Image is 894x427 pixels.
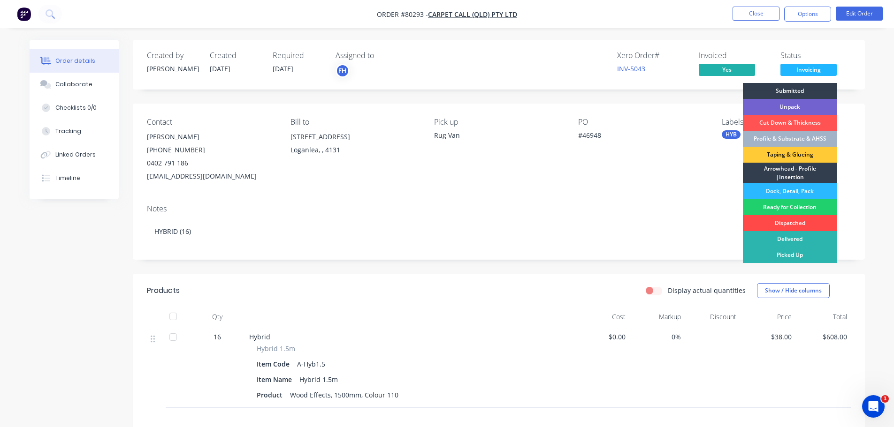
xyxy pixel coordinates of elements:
button: Checklists 0/0 [30,96,119,120]
div: Created by [147,51,199,60]
div: Taping & Glueing [743,147,837,163]
div: Required [273,51,324,60]
div: Profile & Substrate & AHSS [743,131,837,147]
iframe: Intercom live chat [862,395,885,418]
div: Item Code [257,357,293,371]
div: 0402 791 186 [147,157,275,170]
button: Tracking [30,120,119,143]
div: [EMAIL_ADDRESS][DOMAIN_NAME] [147,170,275,183]
div: [STREET_ADDRESS] [290,130,419,143]
div: Total [795,307,851,326]
span: $608.00 [799,332,847,342]
div: Price [740,307,795,326]
div: [PHONE_NUMBER] [147,143,275,157]
div: Xero Order # [617,51,688,60]
div: Assigned to [336,51,429,60]
div: Pick up [434,118,563,127]
div: [PERSON_NAME] [147,64,199,74]
span: 1 [881,395,889,403]
div: Loganlea, , 4131 [290,143,419,157]
span: Hybrid 1.5m [257,344,295,353]
img: Factory [17,7,31,21]
div: Discount [685,307,740,326]
span: [DATE] [273,64,293,73]
div: Wood Effects, 1500mm, Colour 110 [286,388,402,402]
button: Timeline [30,166,119,190]
div: #46948 [578,130,695,143]
div: Qty [189,307,245,326]
div: Collaborate [55,80,92,89]
div: Created [210,51,261,60]
div: [PERSON_NAME] [147,130,275,143]
div: Status [780,51,851,60]
div: Checklists 0/0 [55,104,97,112]
div: Dispatched [743,215,837,231]
button: Invoicing [780,64,837,78]
div: Tracking [55,127,81,135]
button: Options [784,7,831,22]
a: Carpet Call (QLD) Pty Ltd [428,10,517,19]
div: Picked Up [743,247,837,263]
div: Products [147,285,180,296]
button: Collaborate [30,73,119,96]
div: Ready for Collection [743,199,837,215]
a: INV-5043 [617,64,645,73]
span: [DATE] [210,64,230,73]
div: Hybrid 1.5m [296,373,342,386]
div: Unpack [743,99,837,115]
button: Order details [30,49,119,73]
div: Rug Van [434,130,563,140]
button: Edit Order [836,7,883,21]
div: Linked Orders [55,150,96,159]
div: Labels [722,118,850,127]
div: Markup [629,307,685,326]
div: Notes [147,204,851,213]
div: PO [578,118,707,127]
span: Yes [699,64,755,75]
div: Cut Down & Thickness [743,115,837,131]
div: Contact [147,118,275,127]
span: 0% [633,332,681,342]
div: Delivered [743,231,837,247]
div: HYBRID (16) [147,217,851,246]
button: FH [336,64,350,78]
span: Order #80293 - [377,10,428,19]
button: Linked Orders [30,143,119,166]
span: $0.00 [578,332,626,342]
button: Close [733,7,779,21]
div: Product [257,388,286,402]
label: Display actual quantities [668,285,746,295]
span: Hybrid [249,332,270,341]
div: [STREET_ADDRESS]Loganlea, , 4131 [290,130,419,160]
div: Item Name [257,373,296,386]
div: Cost [574,307,629,326]
div: HYB [722,130,741,139]
span: 16 [214,332,221,342]
div: [PERSON_NAME][PHONE_NUMBER]0402 791 186[EMAIL_ADDRESS][DOMAIN_NAME] [147,130,275,183]
div: Bill to [290,118,419,127]
div: Submitted [743,83,837,99]
span: $38.00 [744,332,792,342]
div: Timeline [55,174,80,182]
span: Invoicing [780,64,837,75]
div: Dock, Detail, Pack [743,183,837,199]
div: A-Hyb1.5 [293,357,329,371]
div: Order details [55,57,95,65]
div: Invoiced [699,51,769,60]
div: Arrowhead - Profile |Insertion [743,163,837,183]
